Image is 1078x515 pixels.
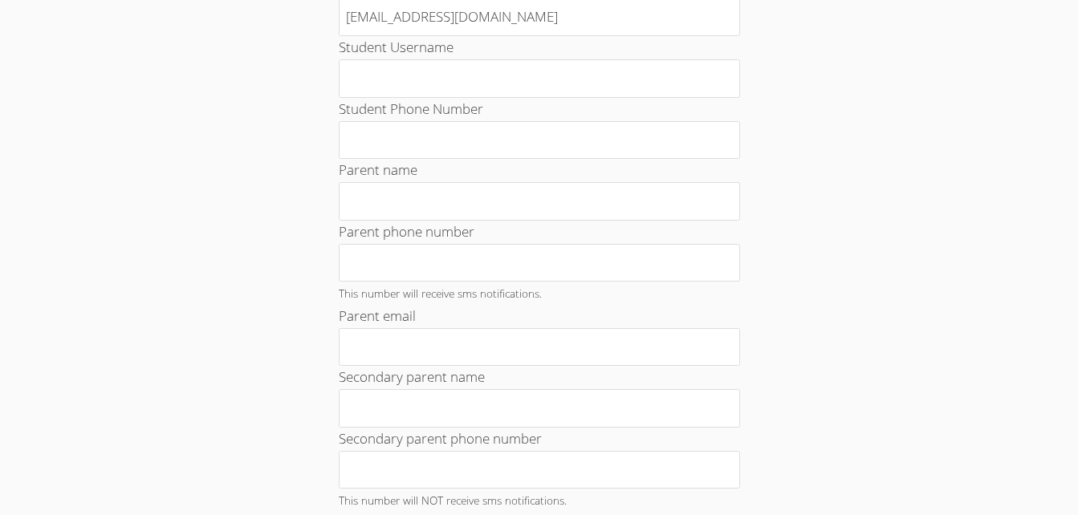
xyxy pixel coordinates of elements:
label: Student Phone Number [339,99,483,118]
label: Parent email [339,306,416,325]
label: Student Username [339,38,454,56]
label: Secondary parent phone number [339,429,542,448]
small: This number will NOT receive sms notifications. [339,493,567,508]
label: Parent name [339,160,417,179]
label: Secondary parent name [339,367,485,386]
label: Parent phone number [339,222,474,241]
small: This number will receive sms notifications. [339,286,542,301]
